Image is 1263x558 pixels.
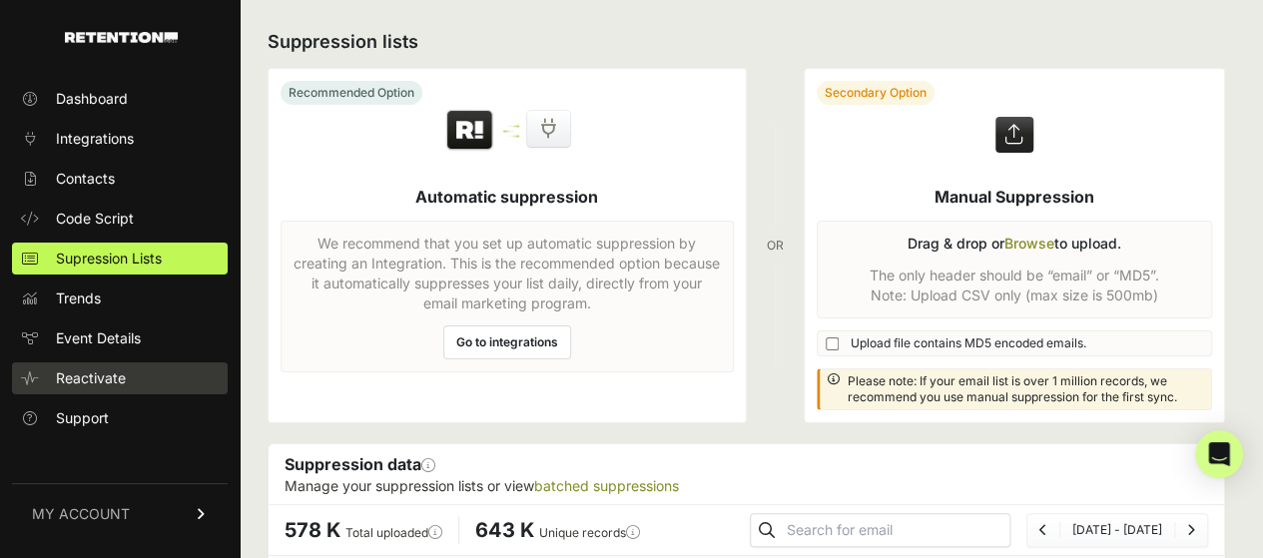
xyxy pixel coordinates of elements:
span: Upload file contains MD5 encoded emails. [851,335,1086,351]
nav: Page navigation [1026,513,1208,547]
span: 643 K [475,518,534,542]
div: OR [767,68,784,423]
span: Supression Lists [56,249,162,269]
a: Previous [1039,522,1047,537]
img: integration [503,130,519,133]
a: Reactivate [12,362,228,394]
p: We recommend that you set up automatic suppression by creating an Integration. This is the recomm... [294,234,721,313]
input: Search for email [783,516,1009,544]
span: Support [56,408,109,428]
a: Code Script [12,203,228,235]
span: Event Details [56,328,141,348]
img: Retention.com [65,32,178,43]
div: Open Intercom Messenger [1195,430,1243,478]
a: Event Details [12,322,228,354]
span: Code Script [56,209,134,229]
img: Retention [444,109,495,153]
span: MY ACCOUNT [32,504,130,524]
div: Recommended Option [281,81,422,105]
a: Supression Lists [12,243,228,275]
img: integration [503,125,519,128]
img: integration [503,135,519,138]
a: Contacts [12,163,228,195]
a: MY ACCOUNT [12,483,228,544]
span: Reactivate [56,368,126,388]
a: Trends [12,282,228,314]
span: Trends [56,288,101,308]
a: Integrations [12,123,228,155]
a: Go to integrations [443,325,571,359]
li: [DATE] - [DATE] [1059,522,1174,538]
label: Total uploaded [345,525,442,540]
input: Upload file contains MD5 encoded emails. [826,337,839,350]
a: Dashboard [12,83,228,115]
span: Dashboard [56,89,128,109]
label: Unique records [539,525,640,540]
span: 578 K [285,518,340,542]
a: batched suppressions [534,477,679,494]
h5: Automatic suppression [415,185,598,209]
div: Suppression data [269,444,1224,504]
span: Contacts [56,169,115,189]
a: Next [1187,522,1195,537]
p: Manage your suppression lists or view [285,476,1208,496]
a: Support [12,402,228,434]
span: Integrations [56,129,134,149]
h2: Suppression lists [268,28,1225,56]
